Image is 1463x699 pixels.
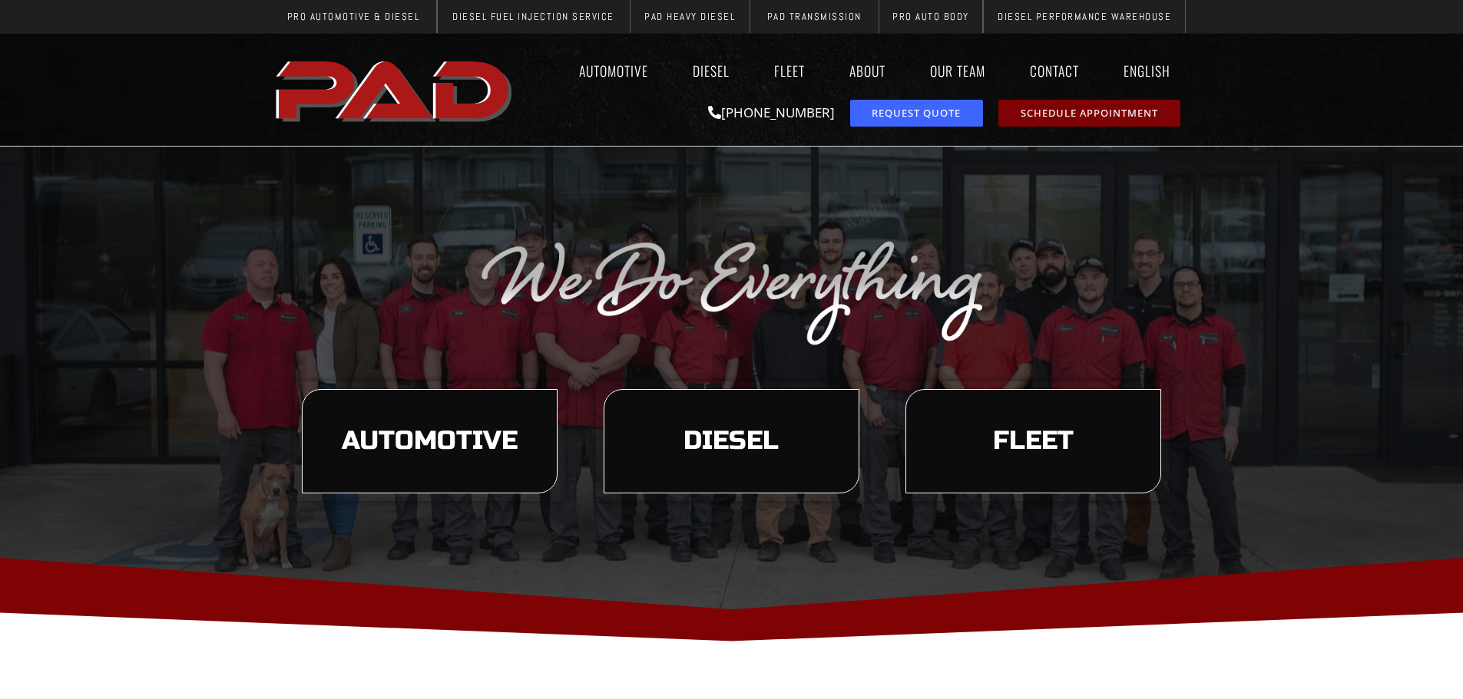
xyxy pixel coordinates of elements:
[1109,53,1193,88] a: English
[1015,53,1094,88] a: Contact
[684,428,779,454] span: Diesel
[708,104,835,121] a: [PHONE_NUMBER]
[287,12,420,21] span: Pro Automotive & Diesel
[892,12,969,21] span: Pro Auto Body
[872,108,961,118] span: Request Quote
[835,53,900,88] a: About
[604,389,859,493] a: learn more about our diesel services
[915,53,1000,88] a: Our Team
[998,12,1171,21] span: Diesel Performance Warehouse
[271,48,520,131] img: The image shows the word "PAD" in bold, red, uppercase letters with a slight shadow effect.
[905,389,1161,493] a: learn more about our fleet services
[271,48,520,131] a: pro automotive and diesel home page
[678,53,744,88] a: Diesel
[767,12,862,21] span: PAD Transmission
[520,53,1193,88] nav: Menu
[1021,108,1158,118] span: Schedule Appointment
[993,428,1074,454] span: Fleet
[564,53,663,88] a: Automotive
[998,100,1180,127] a: schedule repair or service appointment
[760,53,819,88] a: Fleet
[644,12,735,21] span: PAD Heavy Diesel
[302,389,558,493] a: learn more about our automotive services
[342,428,518,454] span: Automotive
[850,100,983,127] a: request a service or repair quote
[478,234,985,348] img: The image displays the phrase "We Do Everything" in a silver, cursive font on a transparent backg...
[452,12,614,21] span: Diesel Fuel Injection Service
